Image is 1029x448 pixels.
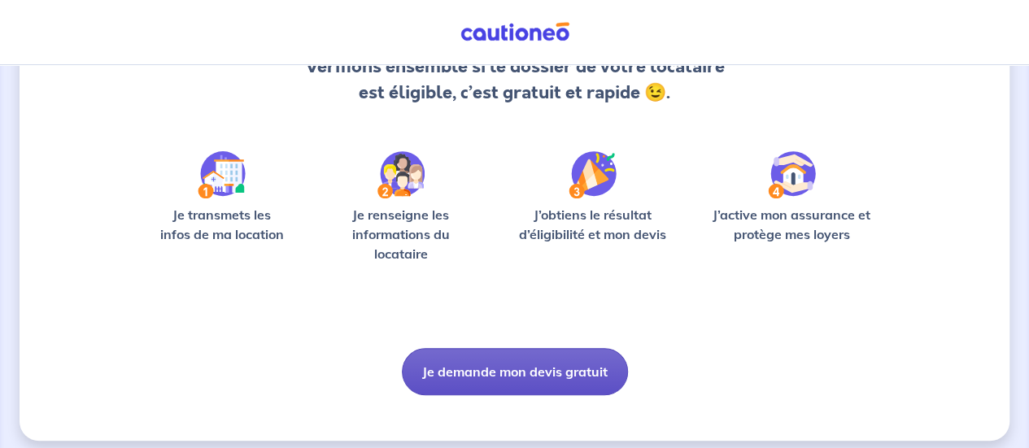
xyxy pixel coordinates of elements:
[302,54,727,106] p: Vérifions ensemble si le dossier de votre locataire est éligible, c’est gratuit et rapide 😉.
[569,151,617,198] img: /static/f3e743aab9439237c3e2196e4328bba9/Step-3.svg
[320,205,482,263] p: Je renseigne les informations du locataire
[768,151,816,198] img: /static/bfff1cf634d835d9112899e6a3df1a5d/Step-4.svg
[150,205,294,244] p: Je transmets les infos de ma location
[508,205,678,244] p: J’obtiens le résultat d’éligibilité et mon devis
[377,151,425,198] img: /static/c0a346edaed446bb123850d2d04ad552/Step-2.svg
[454,22,576,42] img: Cautioneo
[704,205,879,244] p: J’active mon assurance et protège mes loyers
[402,348,628,395] button: Je demande mon devis gratuit
[198,151,246,198] img: /static/90a569abe86eec82015bcaae536bd8e6/Step-1.svg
